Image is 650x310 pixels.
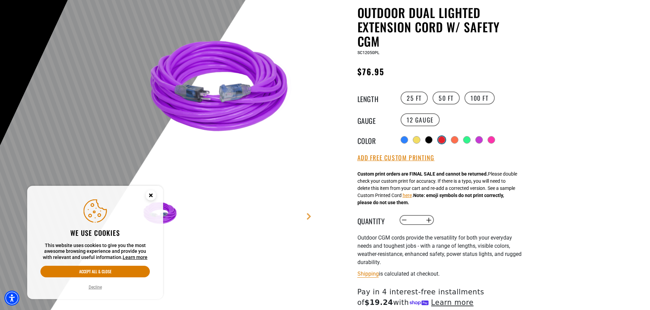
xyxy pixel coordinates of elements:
[357,234,522,265] span: Outdoor CGM cords provide the versatility for both your everyday needs and toughest jobs - with a...
[357,94,391,102] legend: Length
[357,5,524,48] h1: Outdoor Dual Lighted Extension Cord w/ Safety CGM
[27,186,163,299] aside: Cookie Consent
[357,171,488,177] strong: Custom print orders are FINAL SALE and cannot be returned.
[357,50,379,55] span: SC12050PL
[357,154,435,162] button: Add Free Custom Printing
[357,65,384,78] span: $76.95
[40,266,150,277] button: Accept all & close
[401,113,440,126] label: 12 Gauge
[357,115,391,124] legend: Gauge
[141,7,305,171] img: Purple
[4,291,19,306] div: Accessibility Menu
[357,135,391,144] legend: Color
[403,192,412,199] button: here
[123,255,147,260] a: This website uses cookies to give you the most awesome browsing experience and provide you with r...
[464,92,495,104] label: 100 FT
[357,170,517,206] div: Please double check your custom print for accuracy. If there is a typo, you will need to delete t...
[40,228,150,237] h2: We use cookies
[357,269,524,278] div: is calculated at checkout.
[357,193,504,205] strong: Note: emoji symbols do not print correctly, please do not use them.
[357,271,379,277] a: Shipping
[87,284,104,291] button: Decline
[40,243,150,261] p: This website uses cookies to give you the most awesome browsing experience and provide you with r...
[305,213,312,220] a: Next
[433,92,460,104] label: 50 FT
[357,216,391,225] label: Quantity
[139,186,163,207] button: Close this option
[401,92,428,104] label: 25 FT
